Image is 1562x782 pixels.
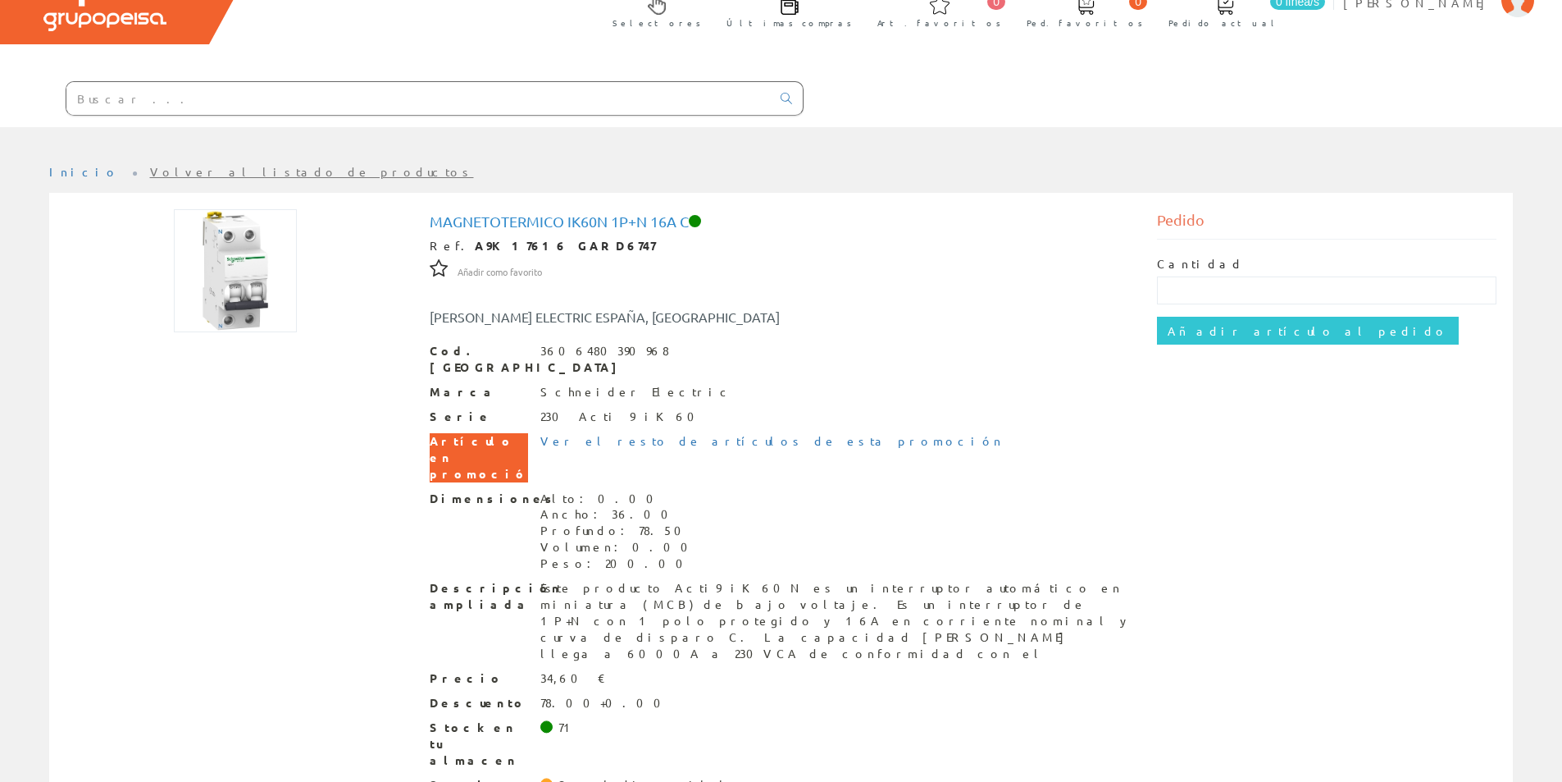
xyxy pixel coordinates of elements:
a: Ver el resto de artículos de esta promoción [540,433,1004,448]
span: Serie [430,409,528,425]
div: Peso: 200.00 [540,556,698,572]
span: Selectores [613,15,701,31]
span: Precio [430,670,528,687]
span: Últimas compras [726,15,852,31]
span: Marca [430,384,528,400]
span: Descripción ampliada [430,580,528,613]
a: Añadir como favorito [458,263,542,278]
span: Descuento [430,695,528,711]
input: Buscar ... [66,82,771,115]
span: Ped. favoritos [1027,15,1143,31]
div: 71 [558,720,577,736]
img: Foto artículo Magnetotermico Ik60n 1p+n 16a C (150x150) [174,209,297,332]
div: Ancho: 36.00 [540,506,698,523]
span: Dimensiones [430,491,528,507]
label: Cantidad [1157,256,1244,272]
strong: A9K17616 GARD6747 [475,238,655,253]
div: Schneider Electric [540,384,733,400]
a: Volver al listado de productos [150,164,474,179]
div: 78.00+0.00 [540,695,671,711]
div: [PERSON_NAME] ELECTRIC ESPAÑA, [GEOGRAPHIC_DATA] [417,308,842,327]
a: Inicio [49,164,119,179]
input: Añadir artículo al pedido [1157,317,1459,345]
div: Profundo: 78.50 [540,523,698,539]
div: 3606480390968 [540,343,669,359]
span: Art. favoritos [877,15,1001,31]
span: Artículo en promoción [430,433,528,482]
h1: Magnetotermico Ik60n 1p+n 16a C [430,213,1133,230]
div: 230 Acti 9 iK60 [540,409,704,425]
span: Añadir como favorito [458,266,542,279]
div: Volumen: 0.00 [540,539,698,556]
span: Stock en tu almacen [430,720,528,769]
div: Ref. [430,238,1133,254]
div: Pedido [1157,209,1496,240]
div: 34,60 € [540,670,606,687]
div: Este producto Acti9 iK60N es un interruptor automático en miniatura (MCB) de bajo voltaje. Es un ... [540,580,1133,662]
span: Pedido actual [1168,15,1280,31]
div: Alto: 0.00 [540,491,698,507]
span: Cod. [GEOGRAPHIC_DATA] [430,343,528,376]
